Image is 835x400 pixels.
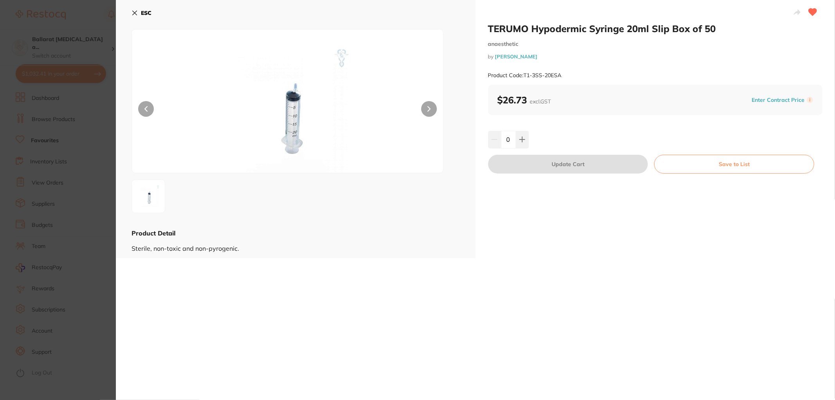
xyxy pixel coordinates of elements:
[194,49,381,173] img: MEVTQS5qcGc
[132,6,151,20] button: ESC
[749,96,807,104] button: Enter Contract Price
[488,155,648,174] button: Update Cart
[488,41,823,47] small: anaesthetic
[488,54,823,60] small: by
[807,97,813,103] label: i
[132,229,175,237] b: Product Detail
[488,23,823,34] h2: TERUMO Hypodermic Syringe 20ml Slip Box of 50
[530,98,551,105] span: excl. GST
[132,237,460,252] div: Sterile, non-toxic and non-pyrogenic.
[134,182,162,210] img: MEVTQS5qcGc
[141,9,151,16] b: ESC
[654,155,814,174] button: Save to List
[495,53,538,60] a: [PERSON_NAME]
[498,94,551,106] b: $26.73
[488,72,562,79] small: Product Code: T1-3SS-20ESA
